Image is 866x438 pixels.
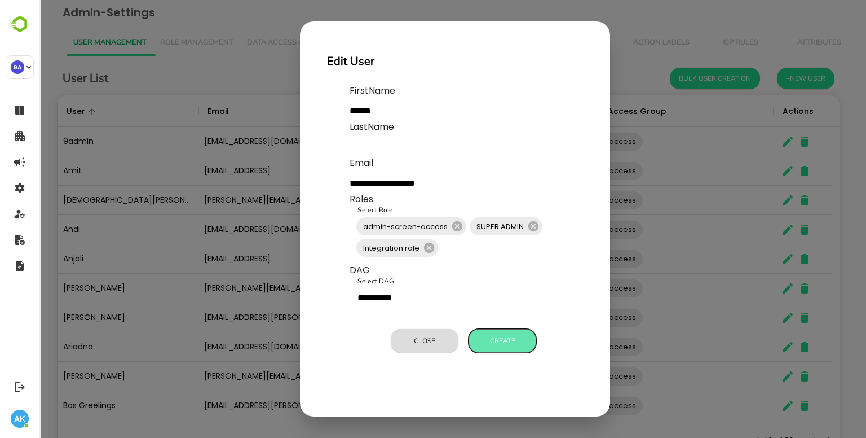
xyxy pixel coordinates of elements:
label: DAG [310,264,330,277]
label: Roles [310,192,334,206]
div: SUPER ADMIN [430,217,503,235]
div: AK [11,410,29,428]
div: Integration role [317,239,399,257]
label: Select DAG [318,277,355,286]
label: Email [310,156,479,170]
button: Close [351,329,419,353]
div: admin-screen-access [317,217,427,235]
label: LastName [310,120,479,134]
label: Select Role [318,205,354,215]
button: Logout [12,379,27,395]
span: Integration role [317,242,387,255]
span: admin-screen-access [317,220,415,233]
h2: Edit User [288,52,544,71]
div: 9A [11,60,24,74]
img: BambooboxLogoMark.f1c84d78b4c51b1a7b5f700c9845e183.svg [6,14,34,35]
span: SUPER ADMIN [430,220,491,233]
label: FirstName [310,84,479,98]
button: Create [429,329,497,353]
